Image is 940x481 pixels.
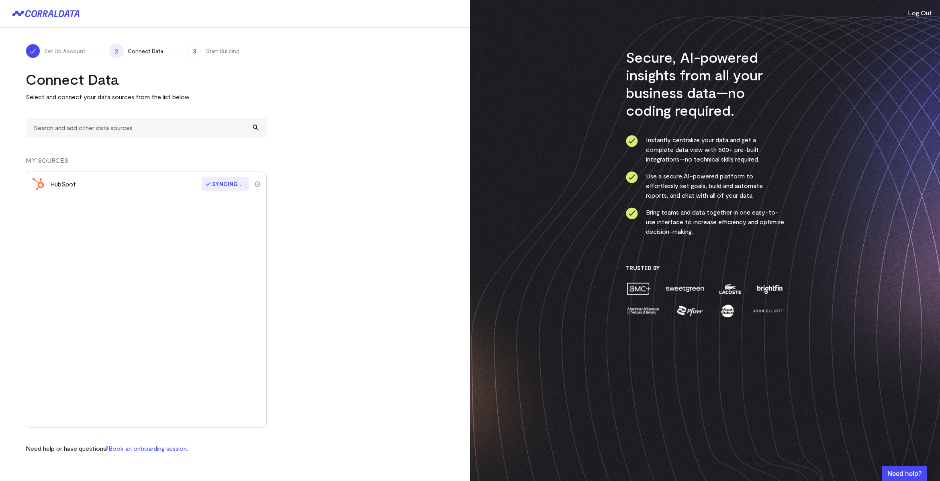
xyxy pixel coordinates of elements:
[187,44,202,58] span: 3
[206,47,239,55] span: Start Building
[29,47,37,55] img: ico-check-white-5ff98cb1.svg
[626,135,785,164] li: Instantly centralize your data and get a complete data view with 500+ pre-built integrations—no t...
[26,444,188,453] p: Need help or have questions?
[626,135,638,147] img: ico-check-circle-4b19435c.svg
[26,92,267,102] p: Select and connect your data sources from the list below.
[26,118,267,137] input: Search and add other data sources
[50,179,76,189] div: HubSpot
[752,304,784,318] img: john-elliott-25751c40.png
[626,282,652,296] img: amc-0b11a8f1.png
[32,178,45,190] img: hubspot-c1e9301f.svg
[108,444,188,452] a: Book an onboarding session.
[626,171,638,183] img: ico-check-circle-4b19435c.svg
[626,48,785,119] h3: Secure, AI-powered insights from all your business data—no coding required.
[908,8,932,18] button: Log Out
[255,181,260,187] img: trash-40e54a27.svg
[626,207,785,236] li: Bring teams and data together in one easy-to-use interface to increase efficiency and optimize de...
[626,207,638,219] img: ico-check-circle-4b19435c.svg
[26,156,267,172] div: MY SOURCES
[109,44,124,58] span: 2
[128,47,163,55] span: Connect Data
[626,304,660,318] img: amnh-5afada46.png
[719,304,736,318] img: moon-juice-c312e729.png
[718,282,742,296] img: lacoste-7a6b0538.png
[755,282,784,296] img: brightfin-a251e171.png
[676,304,704,318] img: pfizer-e137f5fc.png
[26,70,267,88] h2: Connect Data
[626,264,785,272] h3: Trusted By
[665,282,705,296] img: sweetgreen-1d1fb32c.png
[626,171,785,200] li: Use a secure AI-powered platform to effortlessly set goals, build and automate reports, and chat ...
[202,177,249,191] span: Syncing
[44,47,85,55] span: Set Up Account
